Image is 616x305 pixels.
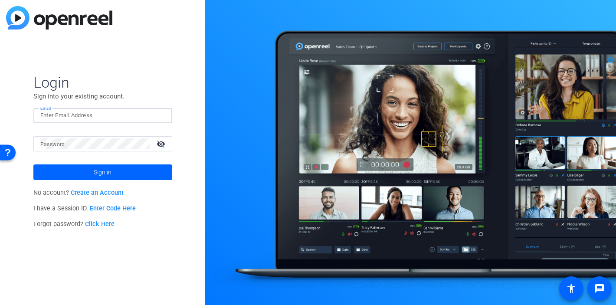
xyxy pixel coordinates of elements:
img: blue-gradient.svg [6,6,112,30]
mat-icon: accessibility [566,283,577,294]
img: icon_180.svg [155,110,161,121]
mat-label: Email [40,106,51,111]
input: Enter Email Address [40,110,165,121]
mat-icon: message [594,283,605,294]
a: Click Here [85,220,115,228]
span: No account? [33,189,124,197]
p: Sign into your existing account. [33,92,172,101]
mat-icon: visibility_off [151,138,172,150]
span: Sign in [94,161,111,183]
a: Enter Code Here [90,205,136,212]
span: I have a Session ID. [33,205,136,212]
a: Create an Account [71,189,124,197]
button: Sign in [33,164,172,180]
span: Forgot password? [33,220,115,228]
mat-label: Password [40,141,65,148]
span: Login [33,73,172,92]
